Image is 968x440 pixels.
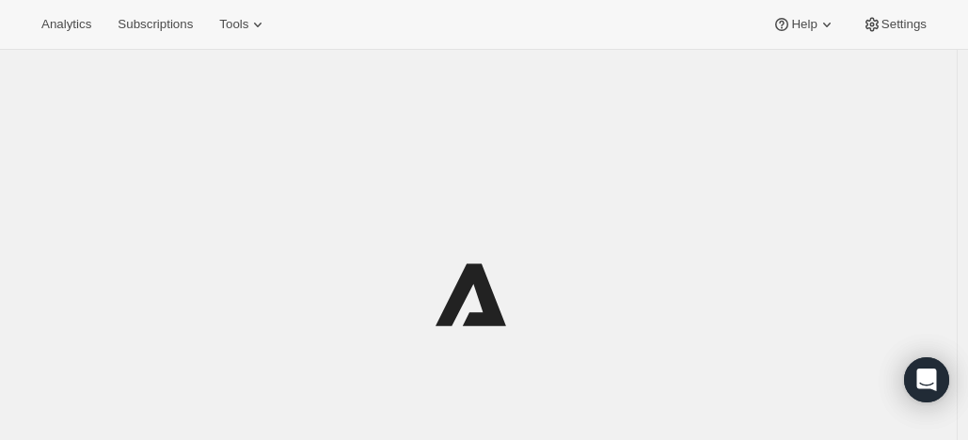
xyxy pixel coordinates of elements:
button: Analytics [30,11,103,38]
button: Tools [208,11,278,38]
span: Analytics [41,17,91,32]
span: Settings [881,17,927,32]
span: Subscriptions [118,17,193,32]
span: Help [791,17,817,32]
div: Open Intercom Messenger [904,357,949,402]
span: Tools [219,17,248,32]
button: Settings [851,11,938,38]
button: Subscriptions [106,11,204,38]
button: Help [761,11,847,38]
